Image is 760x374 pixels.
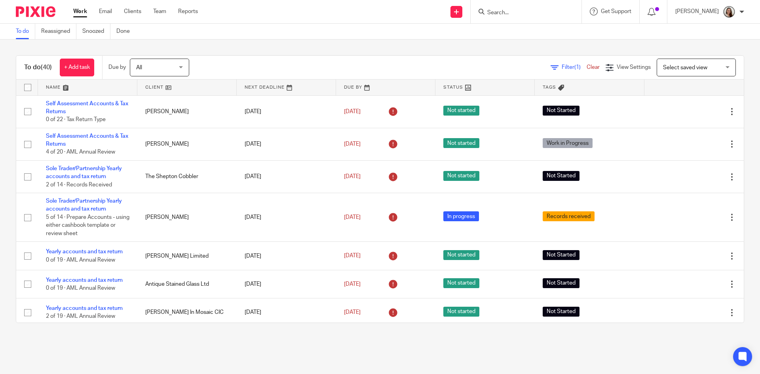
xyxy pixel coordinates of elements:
span: 2 of 19 · AML Annual Review [46,314,115,319]
td: [DATE] [237,270,336,298]
span: [DATE] [344,253,361,258]
a: Sole Trader/Partnership Yearly accounts and tax return [46,166,122,179]
span: 0 of 19 · AML Annual Review [46,285,115,291]
a: Email [99,8,112,15]
td: [PERSON_NAME] [137,95,237,128]
img: Pixie [16,6,55,17]
a: Yearly accounts and tax return [46,306,123,311]
span: Not Started [543,250,579,260]
span: Not started [443,106,479,116]
span: (40) [41,64,52,70]
span: In progress [443,211,479,221]
span: Work in Progress [543,138,593,148]
td: [DATE] [237,298,336,327]
span: Not started [443,278,479,288]
a: Self Assessment Accounts & Tax Returns [46,101,128,114]
span: Not Started [543,278,579,288]
a: Reports [178,8,198,15]
span: [DATE] [344,281,361,287]
span: [DATE] [344,109,361,114]
span: Get Support [601,9,631,14]
span: Select saved view [663,65,707,70]
td: [DATE] [237,242,336,270]
a: Reassigned [41,24,76,39]
td: [DATE] [237,128,336,160]
span: Not Started [543,106,579,116]
a: Snoozed [82,24,110,39]
span: (1) [574,65,581,70]
span: Not started [443,250,479,260]
span: All [136,65,142,70]
span: 2 of 14 · Records Received [46,182,112,188]
span: 0 of 22 · Tax Return Type [46,117,106,122]
a: Sole Trader/Partnership Yearly accounts and tax return [46,198,122,212]
span: View Settings [617,65,651,70]
a: Work [73,8,87,15]
td: [DATE] [237,193,336,242]
p: [PERSON_NAME] [675,8,719,15]
h1: To do [24,63,52,72]
td: [PERSON_NAME] [137,128,237,160]
td: [DATE] [237,160,336,193]
input: Search [486,9,558,17]
img: Profile.png [723,6,735,18]
span: Not started [443,307,479,317]
td: [PERSON_NAME] Limited [137,242,237,270]
span: Records received [543,211,595,221]
a: + Add task [60,59,94,76]
td: [PERSON_NAME] In Mosaic CIC [137,298,237,327]
td: The Shepton Cobbler [137,160,237,193]
span: Tags [543,85,556,89]
td: [PERSON_NAME] [137,193,237,242]
a: To do [16,24,35,39]
p: Due by [108,63,126,71]
span: 4 of 20 · AML Annual Review [46,150,115,155]
a: Clients [124,8,141,15]
span: [DATE] [344,174,361,179]
a: Yearly accounts and tax return [46,249,123,254]
span: Filter [562,65,587,70]
span: Not Started [543,307,579,317]
a: Clear [587,65,600,70]
a: Done [116,24,136,39]
td: [DATE] [237,95,336,128]
span: Not Started [543,171,579,181]
span: [DATE] [344,215,361,220]
span: Not started [443,138,479,148]
span: [DATE] [344,309,361,315]
span: 5 of 14 · Prepare Accounts - using either cashbook template or review sheet [46,215,129,236]
span: Not started [443,171,479,181]
a: Team [153,8,166,15]
td: Antique Stained Glass Ltd [137,270,237,298]
span: [DATE] [344,141,361,147]
a: Yearly accounts and tax return [46,277,123,283]
span: 0 of 19 · AML Annual Review [46,257,115,263]
a: Self Assessment Accounts & Tax Returns [46,133,128,147]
